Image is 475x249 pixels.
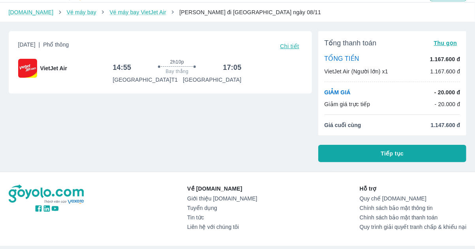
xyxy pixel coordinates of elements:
[325,88,351,96] p: GIẢM GIÁ
[325,38,377,48] span: Tổng thanh toán
[9,185,85,204] img: logo
[187,214,257,221] a: Tin tức
[113,63,131,72] h6: 14:55
[325,121,361,129] span: Giá cuối cùng
[40,64,67,72] span: VietJet Air
[325,67,388,75] p: VietJet Air (Người lớn) x1
[318,145,467,162] button: Tiếp tục
[109,9,166,15] a: Vé máy bay VietJet Air
[277,41,302,52] button: Chi tiết
[187,224,257,230] a: Liên hệ với chúng tôi
[9,8,467,16] nav: breadcrumb
[223,63,242,72] h6: 17:05
[431,37,460,49] button: Thu gọn
[360,195,467,202] a: Quy chế [DOMAIN_NAME]
[430,67,460,75] p: 1.167.600 đ
[360,224,467,230] a: Quy trình giải quyết tranh chấp & khiếu nại
[187,185,257,193] p: Về [DOMAIN_NAME]
[360,205,467,211] a: Chính sách bảo mật thông tin
[280,43,299,49] span: Chi tiết
[113,76,178,84] p: [GEOGRAPHIC_DATA] T1
[67,9,96,15] a: Vé máy bay
[43,41,69,48] span: Phổ thông
[187,195,257,202] a: Giới thiệu [DOMAIN_NAME]
[434,40,457,46] span: Thu gọn
[381,150,404,157] span: Tiếp tục
[360,214,467,221] a: Chính sách bảo mật thanh toán
[187,205,257,211] a: Tuyển dụng
[325,55,359,64] p: TỔNG TIỀN
[39,41,40,48] span: |
[170,59,184,65] span: 2h10p
[435,100,460,108] p: - 20.000 đ
[434,88,460,96] p: - 20.000 đ
[18,41,69,52] span: [DATE]
[166,68,189,75] span: Bay thẳng
[431,121,460,129] span: 1.147.600 đ
[430,55,460,63] p: 1.167.600 đ
[179,9,321,15] span: [PERSON_NAME] đi [GEOGRAPHIC_DATA] ngày 08/11
[360,185,467,193] p: Hỗ trợ
[325,100,370,108] p: Giảm giá trực tiếp
[9,9,54,15] a: [DOMAIN_NAME]
[183,76,241,84] p: [GEOGRAPHIC_DATA]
